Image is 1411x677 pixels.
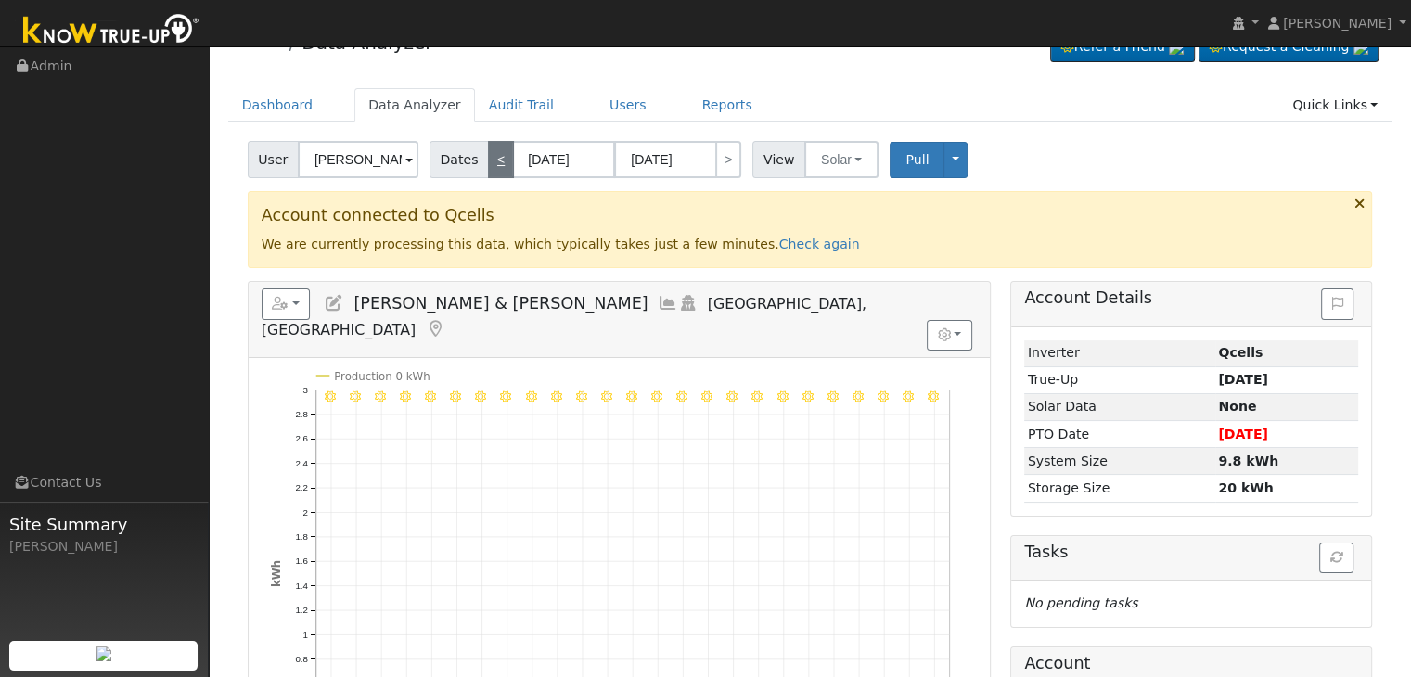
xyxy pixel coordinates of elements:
[295,434,308,444] text: 2.6
[375,391,386,402] i: 8/14 - Clear
[1218,427,1268,441] span: [DATE]
[248,141,299,178] span: User
[601,391,612,402] i: 8/23 - MostlyClear
[96,646,111,661] img: retrieve
[928,391,939,402] i: 9/05 - Clear
[903,391,914,402] i: 9/04 - Clear
[228,88,327,122] a: Dashboard
[596,88,661,122] a: Users
[1218,399,1256,414] strong: None
[298,141,418,178] input: Select a User
[269,560,282,587] text: kWh
[488,141,514,178] a: <
[676,391,687,402] i: 8/26 - Clear
[1024,288,1358,308] h5: Account Details
[658,294,678,313] a: Multi-Series Graph
[425,391,436,402] i: 8/16 - Clear
[688,88,766,122] a: Reports
[890,142,944,178] button: Pull
[302,507,307,517] text: 2
[324,391,335,402] i: 8/12 - Clear
[651,391,662,402] i: 8/25 - MostlyClear
[262,206,1359,225] h3: Account connected to Qcells
[354,88,475,122] a: Data Analyzer
[400,391,411,402] i: 8/15 - Clear
[701,391,712,402] i: 8/27 - Clear
[353,294,648,313] span: [PERSON_NAME] & [PERSON_NAME]
[1024,543,1358,562] h5: Tasks
[1321,288,1353,320] button: Issue History
[804,141,879,178] button: Solar
[626,391,637,402] i: 8/24 - Clear
[878,391,889,402] i: 9/03 - Clear
[262,295,866,338] span: [GEOGRAPHIC_DATA], [GEOGRAPHIC_DATA]
[324,294,344,313] a: Edit User (31916)
[295,605,308,615] text: 1.2
[1278,88,1392,122] a: Quick Links
[1024,366,1215,393] td: True-Up
[1024,340,1215,367] td: Inverter
[350,391,361,402] i: 8/13 - Clear
[248,191,1373,267] div: We are currently processing this data, which typically takes just a few minutes.
[1024,393,1215,420] td: Solar Data
[475,88,568,122] a: Audit Trail
[779,236,860,251] a: Check again
[334,370,430,383] text: Production 0 kWh
[853,391,864,402] i: 9/02 - Clear
[295,531,308,542] text: 1.8
[678,294,699,313] a: Login As (last 06/20/2025 9:01:08 AM)
[301,32,432,54] a: Data Analyzer
[1024,448,1215,475] td: System Size
[450,391,461,402] i: 8/17 - Clear
[1024,654,1090,672] h5: Account
[302,630,307,640] text: 1
[241,34,283,49] a: Admin
[776,391,788,402] i: 8/30 - Clear
[295,409,308,419] text: 2.8
[295,482,308,492] text: 2.2
[1319,543,1353,574] button: Refresh
[525,391,536,402] i: 8/20 - Clear
[1283,16,1392,31] span: [PERSON_NAME]
[1218,453,1278,468] strong: 9.8 kWh
[295,581,308,591] text: 1.4
[715,141,741,178] a: >
[1218,345,1263,360] strong: ID: 1527, authorized: 09/05/25
[726,391,738,402] i: 8/28 - Clear
[827,391,839,402] i: 9/01 - Clear
[500,391,511,402] i: 8/19 - Clear
[550,391,561,402] i: 8/21 - MostlyClear
[9,537,199,556] div: [PERSON_NAME]
[1218,480,1273,495] strong: 20 kWh
[1024,595,1137,610] i: No pending tasks
[752,141,805,178] span: View
[1024,475,1215,502] td: Storage Size
[751,391,763,402] i: 8/29 - Clear
[430,141,489,178] span: Dates
[295,654,308,664] text: 0.8
[802,391,813,402] i: 8/31 - Clear
[1024,421,1215,448] td: PTO Date
[425,320,445,338] a: Map
[9,512,199,537] span: Site Summary
[1218,372,1268,387] strong: [DATE]
[905,152,929,167] span: Pull
[302,385,307,395] text: 3
[14,10,209,52] img: Know True-Up
[295,458,308,468] text: 2.4
[475,391,486,402] i: 8/18 - Clear
[575,391,586,402] i: 8/22 - Clear
[295,556,308,567] text: 1.6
